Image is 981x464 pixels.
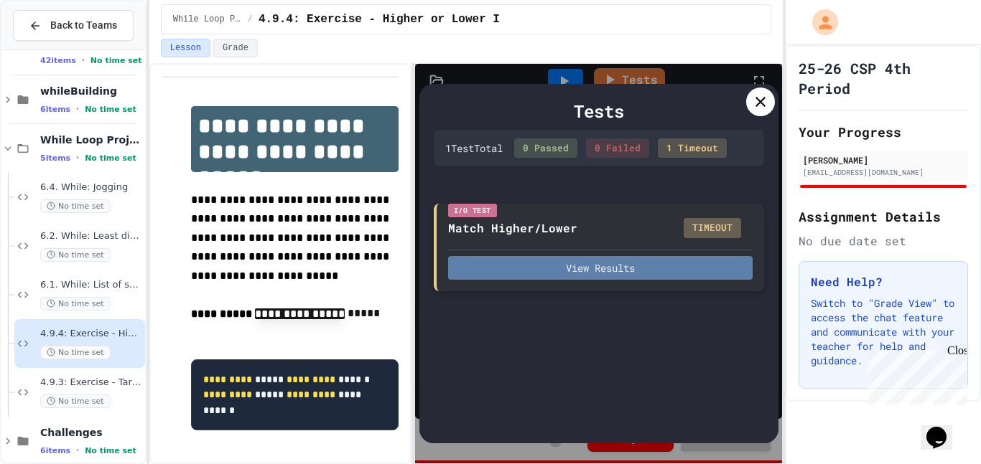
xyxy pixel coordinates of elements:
span: 6.4. While: Jogging [40,181,142,194]
span: 6 items [40,446,70,455]
div: 0 Passed [514,138,577,158]
span: 4.9.4: Exercise - Higher or Lower I [259,11,500,28]
span: While Loop Projects [40,133,142,146]
div: Chat with us now!Close [6,6,99,91]
span: • [76,445,79,456]
span: Challenges [40,426,142,439]
div: 1 Timeout [658,138,727,158]
iframe: chat widget [921,407,967,450]
h2: Assignment Details [799,207,968,227]
span: whileBuilding [40,85,142,98]
div: [PERSON_NAME] [803,153,964,166]
h2: Your Progress [799,122,968,142]
div: My Account [797,6,842,39]
span: • [76,152,79,164]
span: No time set [40,346,111,359]
span: • [76,103,79,115]
button: View Results [448,256,753,280]
span: No time set [85,153,136,163]
span: • [82,55,85,66]
p: Switch to "Grade View" to access the chat feature and communicate with your teacher for help and ... [811,296,956,368]
h3: Need Help? [811,273,956,290]
span: No time set [40,248,111,262]
span: 6 items [40,105,70,114]
span: No time set [90,56,142,65]
div: No due date set [799,232,968,250]
div: 0 Failed [586,138,649,158]
div: Match Higher/Lower [448,219,577,237]
button: Back to Teams [13,10,134,41]
span: 42 items [40,56,76,65]
div: TIMEOUT [684,218,741,238]
span: / [248,14,253,25]
span: No time set [85,105,136,114]
span: No time set [85,446,136,455]
span: 5 items [40,153,70,163]
span: No time set [40,199,111,213]
iframe: chat widget [862,344,967,405]
span: While Loop Projects [173,14,242,25]
h1: 25-26 CSP 4th Period [799,58,968,98]
div: [EMAIL_ADDRESS][DOMAIN_NAME] [803,167,964,178]
div: I/O Test [448,204,497,217]
span: No time set [40,394,111,408]
div: 1 Test Total [445,141,503,156]
div: Tests [434,98,764,124]
span: Back to Teams [50,18,117,33]
button: Grade [213,39,258,57]
button: Lesson [161,39,210,57]
span: 6.2. While: Least divisor [40,230,142,242]
span: No time set [40,297,111,311]
span: 6.1. While: List of squares [40,279,142,291]
span: 4.9.4: Exercise - Higher or Lower I [40,328,142,340]
span: 4.9.3: Exercise - Target Sum [40,377,142,389]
